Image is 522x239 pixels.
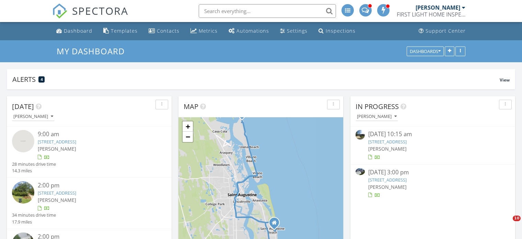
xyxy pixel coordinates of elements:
[356,168,365,175] img: 9359058%2Fcover_photos%2FS1NH2SsyMbgbExlmCfCS%2Fsmall.9359058-1756316963654
[236,28,269,34] div: Automations
[368,184,407,190] span: [PERSON_NAME]
[274,222,278,227] div: 201 9th St, St. Augustine Beach FLORIDA 32080
[356,130,510,161] a: [DATE] 10:15 am [STREET_ADDRESS] [PERSON_NAME]
[111,28,138,34] div: Templates
[12,75,500,84] div: Alerts
[57,45,130,57] a: My Dashboard
[416,25,468,37] a: Support Center
[12,161,56,167] div: 28 minutes drive time
[12,130,166,174] a: 9:00 am [STREET_ADDRESS] [PERSON_NAME] 28 minutes drive time 14.3 miles
[499,216,515,232] iframe: Intercom live chat
[326,28,356,34] div: Inspections
[101,25,140,37] a: Templates
[64,28,92,34] div: Dashboard
[38,190,76,196] a: [STREET_ADDRESS]
[407,46,444,56] button: Dashboards
[426,28,466,34] div: Support Center
[188,25,220,37] a: Metrics
[12,112,55,121] button: [PERSON_NAME]
[410,49,441,54] div: Dashboards
[277,25,310,37] a: Settings
[52,3,67,19] img: The Best Home Inspection Software - Spectora
[368,145,407,152] span: [PERSON_NAME]
[416,4,460,11] div: [PERSON_NAME]
[356,112,398,121] button: [PERSON_NAME]
[368,168,497,177] div: [DATE] 3:00 pm
[13,114,53,119] div: [PERSON_NAME]
[12,130,34,152] img: streetview
[157,28,179,34] div: Contacts
[72,3,128,18] span: SPECTORA
[199,28,218,34] div: Metrics
[52,9,128,24] a: SPECTORA
[12,219,56,225] div: 17.9 miles
[12,167,56,174] div: 14.3 miles
[183,132,193,142] a: Zoom out
[38,181,154,190] div: 2:00 pm
[357,114,397,119] div: [PERSON_NAME]
[184,102,198,111] span: Map
[397,11,465,18] div: FIRST LIGHT HOME INSPECTIONS
[368,177,407,183] a: [STREET_ADDRESS]
[12,181,34,204] img: streetview
[287,28,308,34] div: Settings
[38,139,76,145] a: [STREET_ADDRESS]
[513,216,521,221] span: 10
[38,145,76,152] span: [PERSON_NAME]
[368,130,497,139] div: [DATE] 10:15 am
[316,25,358,37] a: Inspections
[38,197,76,203] span: [PERSON_NAME]
[38,130,154,139] div: 9:00 am
[356,168,510,199] a: [DATE] 3:00 pm [STREET_ADDRESS] [PERSON_NAME]
[12,181,166,225] a: 2:00 pm [STREET_ADDRESS] [PERSON_NAME] 34 minutes drive time 17.9 miles
[356,130,365,139] img: streetview
[12,212,56,218] div: 34 minutes drive time
[40,77,43,82] span: 4
[146,25,182,37] a: Contacts
[500,77,510,83] span: View
[12,102,34,111] span: [DATE]
[183,121,193,132] a: Zoom in
[199,4,336,18] input: Search everything...
[226,25,272,37] a: Automations (Advanced)
[368,139,407,145] a: [STREET_ADDRESS]
[54,25,95,37] a: Dashboard
[356,102,399,111] span: In Progress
